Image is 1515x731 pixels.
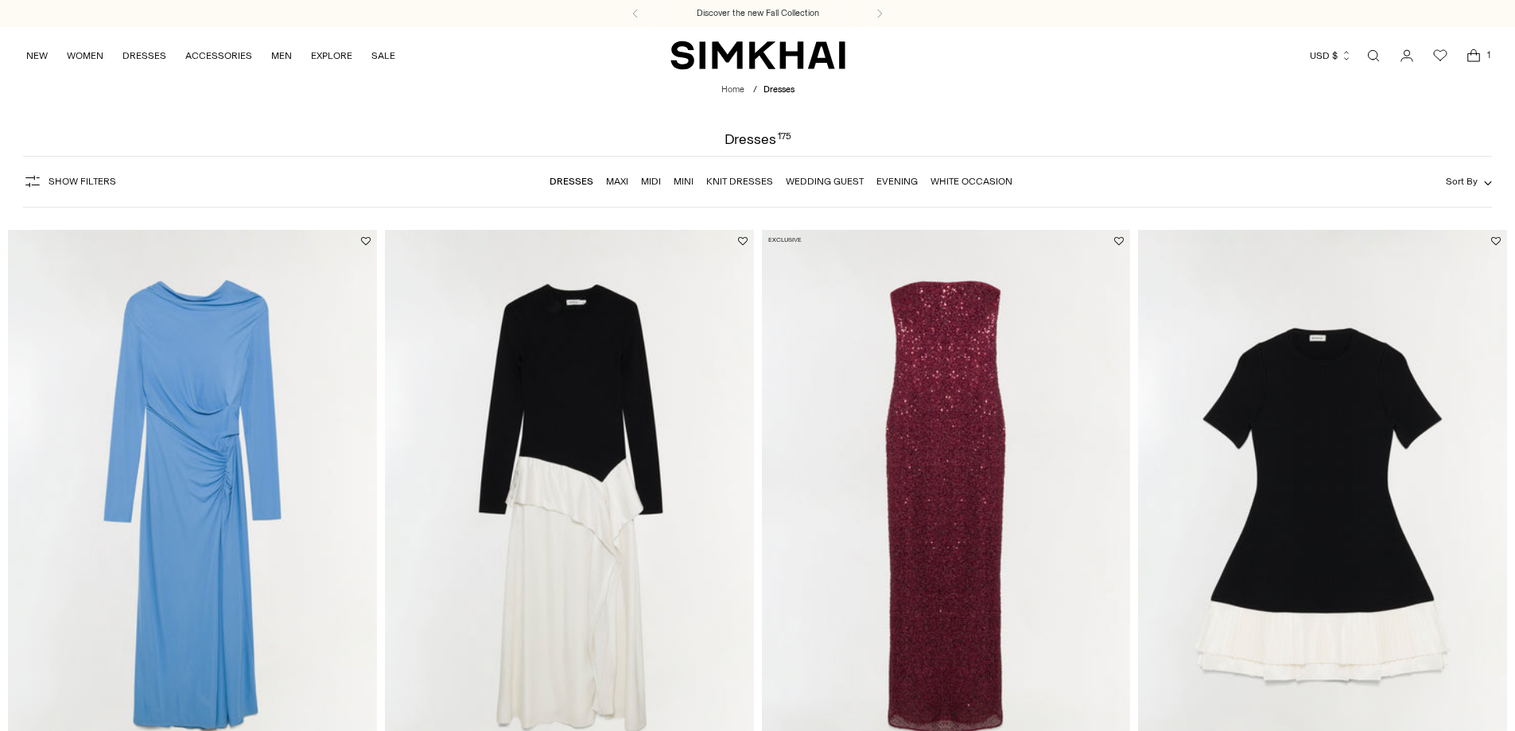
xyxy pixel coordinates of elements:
[49,176,116,187] span: Show Filters
[724,132,791,146] h1: Dresses
[1391,40,1423,72] a: Go to the account page
[763,84,794,95] span: Dresses
[1114,236,1124,246] button: Add to Wishlist
[361,236,371,246] button: Add to Wishlist
[122,38,166,73] a: DRESSES
[641,176,661,187] a: Midi
[721,84,794,97] nav: breadcrumbs
[753,84,757,97] div: /
[670,40,845,71] a: SIMKHAI
[1310,38,1352,73] button: USD $
[876,176,918,187] a: Evening
[1424,40,1456,72] a: Wishlist
[271,38,292,73] a: MEN
[67,38,103,73] a: WOMEN
[1482,48,1496,62] span: 1
[1358,40,1389,72] a: Open search modal
[786,176,864,187] a: Wedding Guest
[311,38,352,73] a: EXPLORE
[26,38,48,73] a: NEW
[930,176,1012,187] a: White Occasion
[185,38,252,73] a: ACCESSORIES
[778,132,791,146] div: 175
[23,169,116,194] button: Show Filters
[550,165,1012,198] nav: Linked collections
[1491,236,1501,246] button: Add to Wishlist
[1446,173,1492,190] button: Sort By
[738,236,748,246] button: Add to Wishlist
[606,176,628,187] a: Maxi
[697,7,819,20] a: Discover the new Fall Collection
[1446,176,1478,187] span: Sort By
[550,176,593,187] a: Dresses
[674,176,693,187] a: Mini
[706,176,773,187] a: Knit Dresses
[1458,40,1490,72] a: Open cart modal
[371,38,395,73] a: SALE
[721,84,744,95] a: Home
